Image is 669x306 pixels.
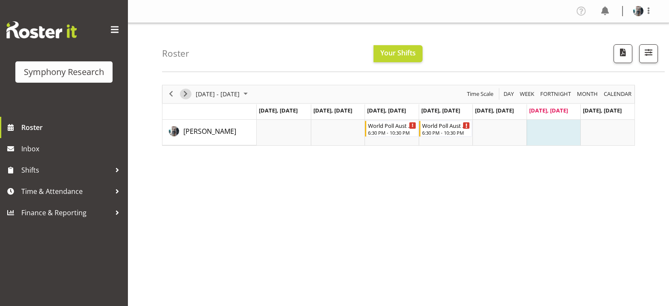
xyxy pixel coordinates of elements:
div: 6:30 PM - 10:30 PM [422,129,470,136]
span: [DATE], [DATE] [421,107,460,114]
span: Shifts [21,164,111,176]
button: Time Scale [466,89,495,99]
span: Your Shifts [380,48,416,58]
span: [DATE], [DATE] [313,107,352,114]
button: August 2025 [194,89,252,99]
span: Month [576,89,599,99]
span: Fortnight [539,89,572,99]
button: Timeline Day [502,89,516,99]
div: World Poll Aust W2 6:30pm~10:30pm [422,121,470,130]
span: calendar [603,89,632,99]
div: Karen Rimmer"s event - World Poll Aust W2 6:30pm~10:30pm Begin From Thursday, August 21, 2025 at ... [419,121,472,137]
button: Next [180,89,191,99]
td: Karen Rimmer resource [162,120,257,145]
div: Symphony Research [24,66,104,78]
span: [PERSON_NAME] [183,127,236,136]
span: [DATE], [DATE] [367,107,406,114]
a: [PERSON_NAME] [183,126,236,136]
span: [DATE], [DATE] [529,107,568,114]
span: Roster [21,121,124,134]
button: Your Shifts [374,45,423,62]
span: Day [503,89,515,99]
span: Time Scale [466,89,494,99]
button: Previous [165,89,177,99]
button: Timeline Month [576,89,599,99]
span: [DATE], [DATE] [475,107,514,114]
button: Filter Shifts [639,44,658,63]
h4: Roster [162,49,189,58]
span: [DATE] - [DATE] [195,89,240,99]
button: Month [602,89,633,99]
div: previous period [164,85,178,103]
table: Timeline Week of August 23, 2025 [257,120,634,145]
img: karen-rimmer509cc44dc399f68592e3a0628bc04820.png [633,6,643,16]
span: Week [519,89,535,99]
span: [DATE], [DATE] [583,107,622,114]
div: Karen Rimmer"s event - World Poll Aust W2 6:30pm~10:30pm Begin From Wednesday, August 20, 2025 at... [365,121,418,137]
span: [DATE], [DATE] [259,107,298,114]
span: Time & Attendance [21,185,111,198]
span: Inbox [21,142,124,155]
div: 6:30 PM - 10:30 PM [368,129,416,136]
button: Download a PDF of the roster according to the set date range. [614,44,632,63]
span: Finance & Reporting [21,206,111,219]
div: next period [178,85,193,103]
div: August 18 - 24, 2025 [193,85,253,103]
div: World Poll Aust W2 6:30pm~10:30pm [368,121,416,130]
button: Fortnight [539,89,573,99]
button: Timeline Week [518,89,536,99]
img: Rosterit website logo [6,21,77,38]
div: Timeline Week of August 23, 2025 [162,85,635,146]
